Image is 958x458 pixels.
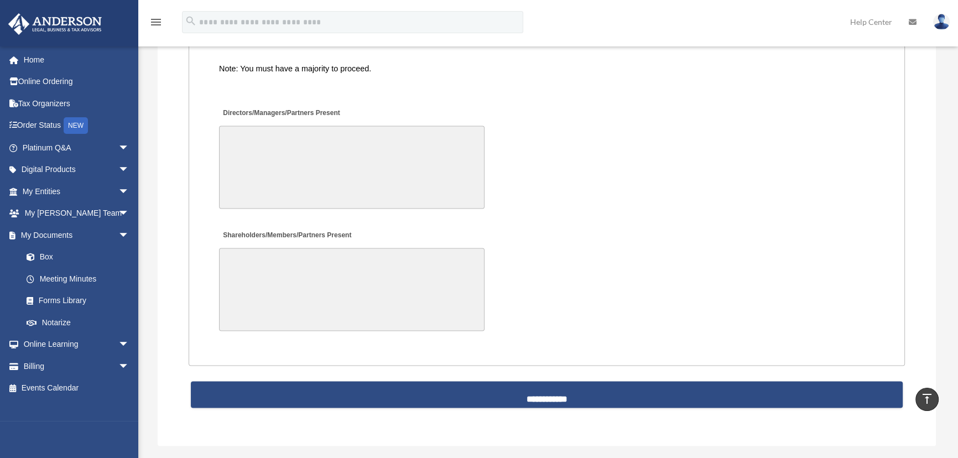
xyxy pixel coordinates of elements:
[8,159,146,181] a: Digital Productsarrow_drop_down
[915,388,939,411] a: vertical_align_top
[920,392,934,405] i: vertical_align_top
[8,334,146,356] a: Online Learningarrow_drop_down
[118,202,140,225] span: arrow_drop_down
[118,180,140,203] span: arrow_drop_down
[219,64,371,72] span: Note: You must have a majority to proceed.
[64,117,88,134] div: NEW
[8,180,146,202] a: My Entitiesarrow_drop_down
[8,71,146,93] a: Online Ordering
[15,290,146,312] a: Forms Library
[15,246,146,268] a: Box
[15,311,146,334] a: Notarize
[15,268,140,290] a: Meeting Minutes
[149,15,163,29] i: menu
[118,355,140,378] span: arrow_drop_down
[219,227,354,242] label: Shareholders/Members/Partners Present
[8,49,146,71] a: Home
[8,202,146,225] a: My [PERSON_NAME] Teamarrow_drop_down
[118,137,140,159] span: arrow_drop_down
[118,224,140,247] span: arrow_drop_down
[219,106,343,121] label: Directors/Managers/Partners Present
[8,355,146,377] a: Billingarrow_drop_down
[8,92,146,114] a: Tax Organizers
[8,377,146,399] a: Events Calendar
[8,114,146,137] a: Order StatusNEW
[118,159,140,181] span: arrow_drop_down
[149,19,163,29] a: menu
[933,14,950,30] img: User Pic
[185,15,197,27] i: search
[8,137,146,159] a: Platinum Q&Aarrow_drop_down
[118,334,140,356] span: arrow_drop_down
[8,224,146,246] a: My Documentsarrow_drop_down
[5,13,105,35] img: Anderson Advisors Platinum Portal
